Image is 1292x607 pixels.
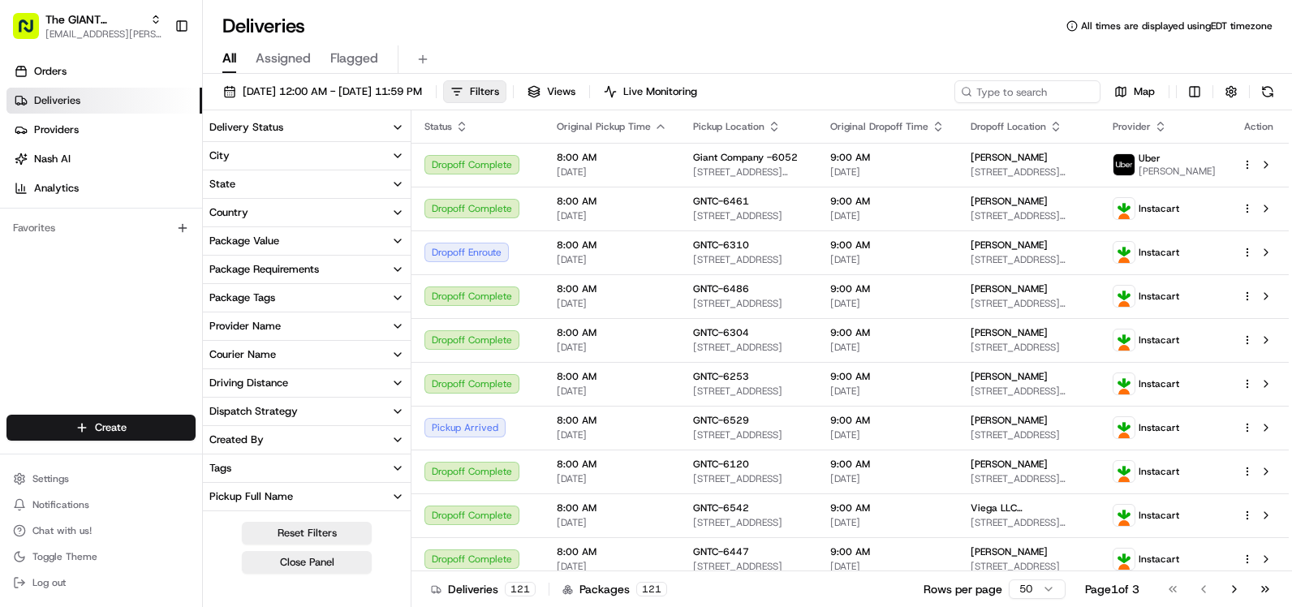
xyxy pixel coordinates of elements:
[256,49,311,68] span: Assigned
[971,370,1048,383] span: [PERSON_NAME]
[693,414,749,427] span: GNTC-6529
[203,398,411,425] button: Dispatch Strategy
[6,58,202,84] a: Orders
[971,428,1087,441] span: [STREET_ADDRESS]
[1139,377,1179,390] span: Instacart
[693,472,804,485] span: [STREET_ADDRESS]
[10,229,131,258] a: 📗Knowledge Base
[42,105,268,122] input: Clear
[470,84,499,99] span: Filters
[6,467,196,490] button: Settings
[209,433,264,447] div: Created By
[242,522,372,545] button: Reset Filters
[1139,246,1179,259] span: Instacart
[830,195,945,208] span: 9:00 AM
[1113,373,1135,394] img: profile_instacart_ahold_partner.png
[693,166,804,179] span: [STREET_ADDRESS][PERSON_NAME]
[520,80,583,103] button: Views
[596,80,704,103] button: Live Monitoring
[830,385,945,398] span: [DATE]
[16,16,49,49] img: Nash
[32,472,69,485] span: Settings
[971,326,1048,339] span: [PERSON_NAME]
[971,458,1048,471] span: [PERSON_NAME]
[32,235,124,252] span: Knowledge Base
[954,80,1100,103] input: Type to search
[32,524,92,537] span: Chat with us!
[693,516,804,529] span: [STREET_ADDRESS]
[95,420,127,435] span: Create
[971,239,1048,252] span: [PERSON_NAME]
[557,341,667,354] span: [DATE]
[547,84,575,99] span: Views
[45,28,161,41] span: [EMAIL_ADDRESS][PERSON_NAME][DOMAIN_NAME]
[830,545,945,558] span: 9:00 AM
[16,237,29,250] div: 📗
[1139,202,1179,215] span: Instacart
[209,262,319,277] div: Package Requirements
[55,171,205,184] div: We're available if you need us!
[6,415,196,441] button: Create
[830,370,945,383] span: 9:00 AM
[830,502,945,514] span: 9:00 AM
[971,151,1048,164] span: [PERSON_NAME]
[830,151,945,164] span: 9:00 AM
[6,6,168,45] button: The GIANT Company[EMAIL_ADDRESS][PERSON_NAME][DOMAIN_NAME]
[971,545,1048,558] span: [PERSON_NAME]
[32,498,89,511] span: Notifications
[1139,509,1179,522] span: Instacart
[45,11,144,28] button: The GIANT Company
[203,312,411,340] button: Provider Name
[924,581,1002,597] p: Rows per page
[830,297,945,310] span: [DATE]
[971,414,1048,427] span: [PERSON_NAME]
[431,581,536,597] div: Deliveries
[1139,152,1161,165] span: Uber
[153,235,261,252] span: API Documentation
[830,209,945,222] span: [DATE]
[693,209,804,222] span: [STREET_ADDRESS]
[6,545,196,568] button: Toggle Theme
[830,239,945,252] span: 9:00 AM
[6,215,196,241] div: Favorites
[1113,461,1135,482] img: profile_instacart_ahold_partner.png
[557,414,667,427] span: 8:00 AM
[1113,549,1135,570] img: profile_instacart_ahold_partner.png
[1139,290,1179,303] span: Instacart
[830,428,945,441] span: [DATE]
[557,428,667,441] span: [DATE]
[203,426,411,454] button: Created By
[971,516,1087,529] span: [STREET_ADDRESS][PERSON_NAME]
[203,199,411,226] button: Country
[557,458,667,471] span: 8:00 AM
[222,13,305,39] h1: Deliveries
[276,160,295,179] button: Start new chat
[1113,154,1135,175] img: profile_uber_ahold_partner.png
[557,297,667,310] span: [DATE]
[1113,286,1135,307] img: profile_instacart_ahold_partner.png
[203,114,411,141] button: Delivery Status
[557,253,667,266] span: [DATE]
[203,454,411,482] button: Tags
[242,551,372,574] button: Close Panel
[209,319,281,334] div: Provider Name
[216,80,429,103] button: [DATE] 12:00 AM - [DATE] 11:59 PM
[6,571,196,594] button: Log out
[557,370,667,383] span: 8:00 AM
[830,326,945,339] span: 9:00 AM
[693,195,749,208] span: GNTC-6461
[693,545,749,558] span: GNTC-6447
[209,291,275,305] div: Package Tags
[971,472,1087,485] span: [STREET_ADDRESS][PERSON_NAME]
[557,385,667,398] span: [DATE]
[557,545,667,558] span: 8:00 AM
[693,370,749,383] span: GNTC-6253
[557,239,667,252] span: 8:00 AM
[1139,165,1216,178] span: [PERSON_NAME]
[209,404,298,419] div: Dispatch Strategy
[1113,198,1135,219] img: profile_instacart_ahold_partner.png
[6,146,202,172] a: Nash AI
[971,120,1046,133] span: Dropoff Location
[443,80,506,103] button: Filters
[971,297,1087,310] span: [STREET_ADDRESS][PERSON_NAME]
